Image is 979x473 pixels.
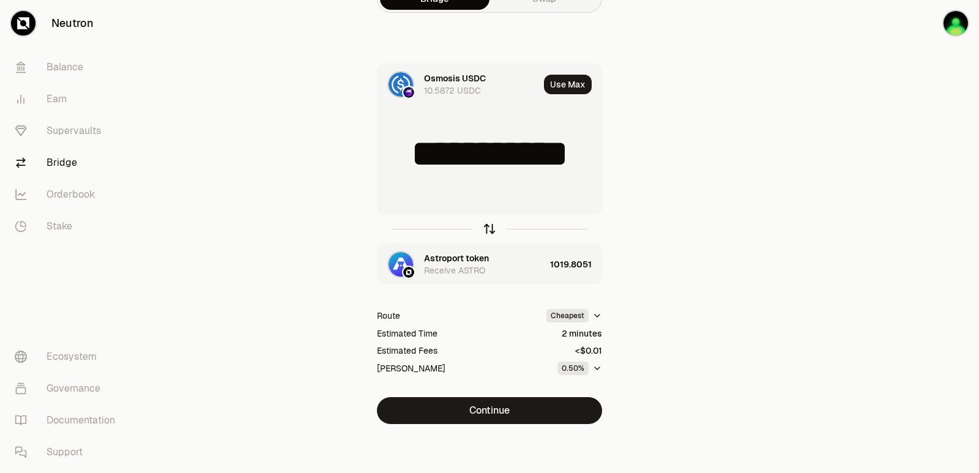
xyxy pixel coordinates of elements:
div: 2 minutes [562,327,602,340]
img: USDC Logo [389,72,413,97]
div: Receive ASTRO [424,264,485,277]
div: Cheapest [546,309,589,322]
div: 0.50% [557,362,589,375]
img: Neutron Logo [403,267,414,278]
a: Governance [5,373,132,404]
button: Use Max [544,75,592,94]
a: Earn [5,83,132,115]
div: 1019.8051 [550,244,601,285]
img: ASTRO Logo [389,252,413,277]
div: [PERSON_NAME] [377,362,445,374]
div: Estimated Fees [377,345,437,357]
a: Support [5,436,132,468]
a: Documentation [5,404,132,436]
button: ASTRO LogoNeutron LogoAstroport tokenReceive ASTRO1019.8051 [378,244,601,285]
button: 0.50% [557,362,602,375]
div: ASTRO LogoNeutron LogoAstroport tokenReceive ASTRO [378,244,545,285]
img: Osmosis Logo [403,87,414,98]
div: Astroport token [424,252,489,264]
a: Ecosystem [5,341,132,373]
a: Stake [5,210,132,242]
div: Osmosis USDC [424,72,486,84]
div: <$0.01 [575,345,602,357]
button: Continue [377,397,602,424]
a: Supervaults [5,115,132,147]
a: Orderbook [5,179,132,210]
div: USDC LogoOsmosis LogoOsmosis USDC10.5872 USDC [378,64,539,105]
a: Balance [5,51,132,83]
div: 10.5872 USDC [424,84,481,97]
img: sandy mercy [944,11,968,35]
button: Cheapest [546,309,602,322]
div: Route [377,310,400,322]
div: Estimated Time [377,327,437,340]
a: Bridge [5,147,132,179]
